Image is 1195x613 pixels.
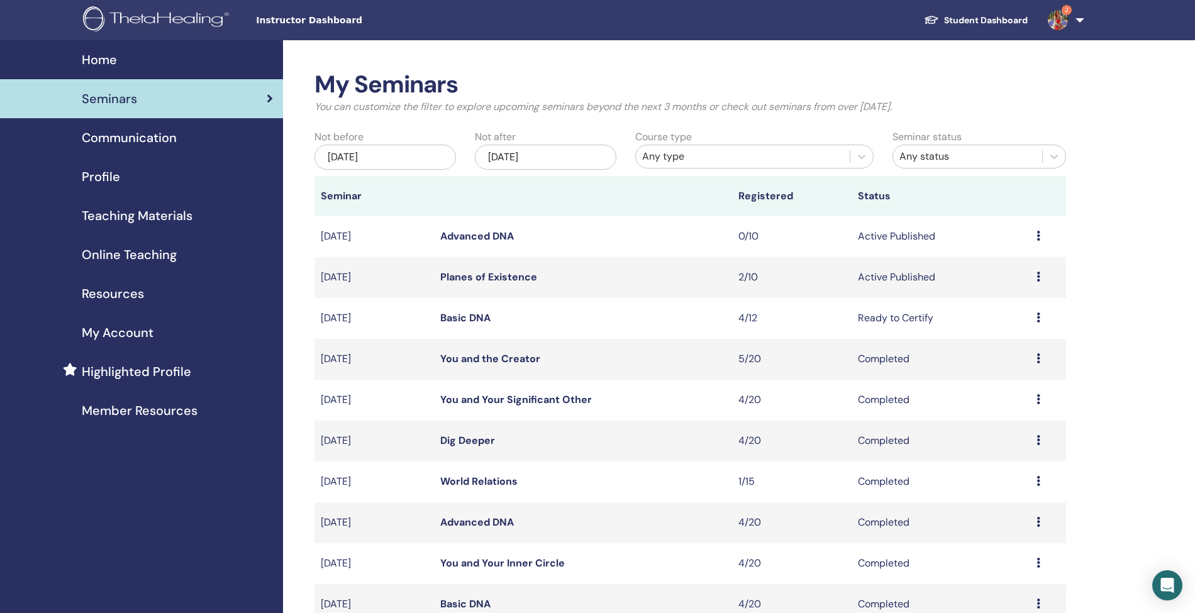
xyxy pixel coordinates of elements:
[852,216,1031,257] td: Active Published
[1152,570,1182,600] div: Open Intercom Messenger
[256,14,445,27] span: Instructor Dashboard
[314,543,434,584] td: [DATE]
[852,380,1031,421] td: Completed
[852,298,1031,339] td: Ready to Certify
[732,257,852,298] td: 2/10
[82,167,120,186] span: Profile
[314,461,434,502] td: [DATE]
[314,130,364,145] label: Not before
[732,298,852,339] td: 4/12
[82,89,137,108] span: Seminars
[82,323,153,342] span: My Account
[899,149,1036,164] div: Any status
[440,229,514,243] a: Advanced DNA
[475,145,616,170] div: [DATE]
[852,502,1031,543] td: Completed
[314,145,456,170] div: [DATE]
[892,130,962,145] label: Seminar status
[732,461,852,502] td: 1/15
[732,339,852,380] td: 5/20
[852,176,1031,216] th: Status
[314,99,1066,114] p: You can customize the filter to explore upcoming seminars beyond the next 3 months or check out s...
[440,434,495,447] a: Dig Deeper
[82,128,177,147] span: Communication
[440,475,518,488] a: World Relations
[914,9,1038,32] a: Student Dashboard
[83,6,233,35] img: logo.png
[314,257,434,298] td: [DATE]
[852,257,1031,298] td: Active Published
[635,130,692,145] label: Course type
[82,362,191,381] span: Highlighted Profile
[440,597,491,610] a: Basic DNA
[314,298,434,339] td: [DATE]
[314,502,434,543] td: [DATE]
[82,284,144,303] span: Resources
[852,461,1031,502] td: Completed
[732,176,852,216] th: Registered
[732,421,852,461] td: 4/20
[732,502,852,543] td: 4/20
[314,339,434,380] td: [DATE]
[852,543,1031,584] td: Completed
[1062,5,1072,15] span: 2
[440,393,592,406] a: You and Your Significant Other
[732,216,852,257] td: 0/10
[314,70,1066,99] h2: My Seminars
[732,543,852,584] td: 4/20
[314,380,434,421] td: [DATE]
[1048,10,1068,30] img: default.jpg
[82,401,197,420] span: Member Resources
[82,50,117,69] span: Home
[440,556,565,570] a: You and Your Inner Circle
[440,516,514,529] a: Advanced DNA
[440,352,540,365] a: You and the Creator
[314,176,434,216] th: Seminar
[440,270,537,284] a: Planes of Existence
[314,216,434,257] td: [DATE]
[440,311,491,324] a: Basic DNA
[82,206,192,225] span: Teaching Materials
[924,14,939,25] img: graduation-cap-white.svg
[852,421,1031,461] td: Completed
[732,380,852,421] td: 4/20
[642,149,843,164] div: Any type
[314,421,434,461] td: [DATE]
[475,130,516,145] label: Not after
[852,339,1031,380] td: Completed
[82,245,177,264] span: Online Teaching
